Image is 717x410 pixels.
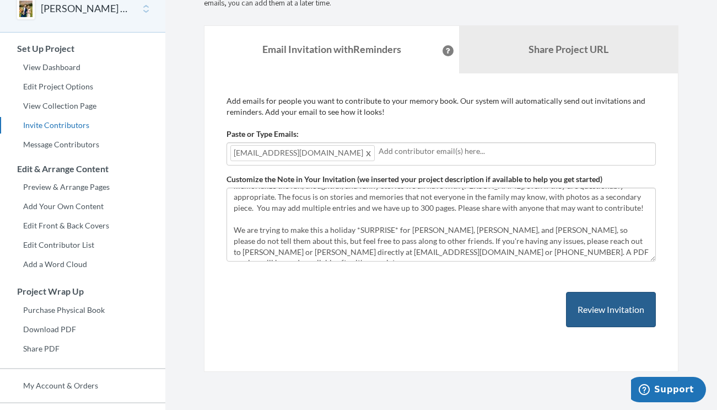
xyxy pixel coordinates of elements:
iframe: Opens a widget where you can chat to one of our agents [631,377,706,404]
h3: Set Up Project [1,44,165,54]
p: Add emails for people you want to contribute to your memory book. Our system will automatically s... [227,95,656,118]
b: Share Project URL [529,43,608,55]
label: Customize the Note in Your Invitation (we inserted your project description if available to help ... [227,174,602,185]
button: [PERSON_NAME] Memory Book [41,2,130,16]
h3: Project Wrap Up [1,286,165,296]
strong: Email Invitation with Reminders [262,43,401,55]
button: Review Invitation [566,292,656,328]
input: Add contributor email(s) here... [379,145,652,157]
textarea: Hi everyone. We're making a *SURPRISE* memory book for [PERSON_NAME] and the [PERSON_NAME] family... [227,188,656,262]
h3: Edit & Arrange Content [1,164,165,174]
label: Paste or Type Emails: [227,129,299,140]
span: [EMAIL_ADDRESS][DOMAIN_NAME] [230,145,375,161]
